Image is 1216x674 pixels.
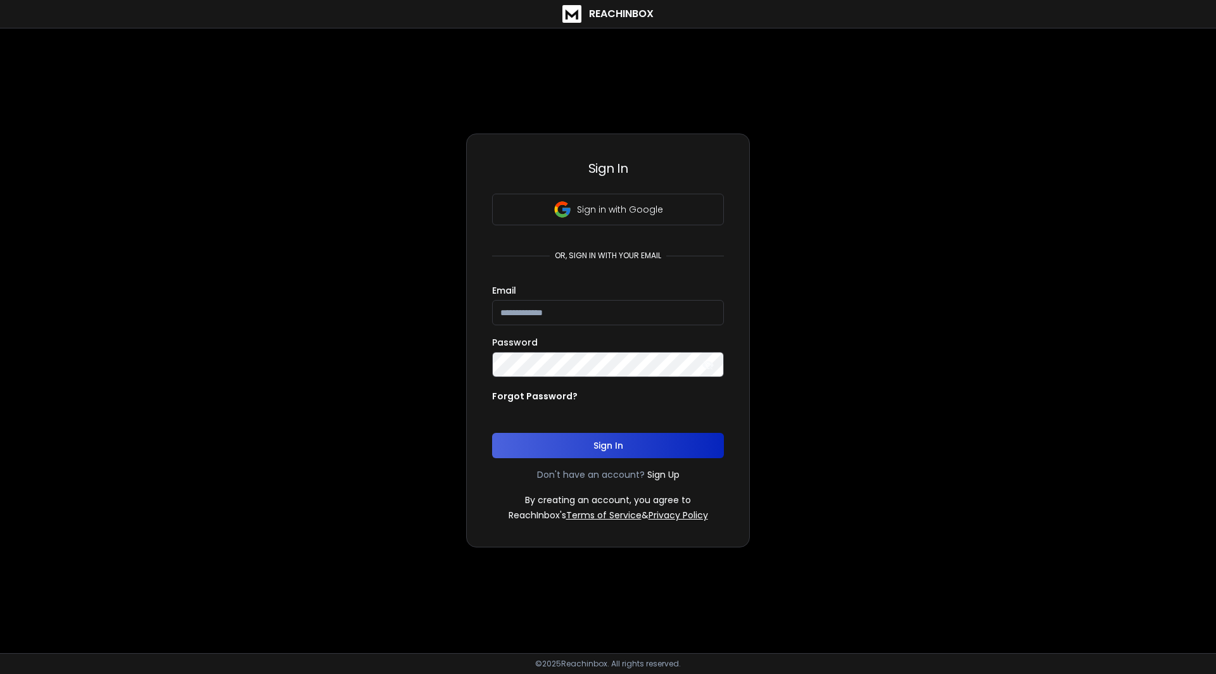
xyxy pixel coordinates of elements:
[562,5,654,23] a: ReachInbox
[492,433,724,458] button: Sign In
[566,509,642,521] a: Terms of Service
[525,494,691,506] p: By creating an account, you agree to
[577,203,663,216] p: Sign in with Google
[509,509,708,521] p: ReachInbox's &
[492,286,516,295] label: Email
[537,468,645,481] p: Don't have an account?
[562,5,581,23] img: logo
[647,468,680,481] a: Sign Up
[535,659,681,669] p: © 2025 Reachinbox. All rights reserved.
[550,251,666,261] p: or, sign in with your email
[492,194,724,225] button: Sign in with Google
[492,159,724,177] h3: Sign In
[492,338,538,347] label: Password
[589,6,654,22] h1: ReachInbox
[649,509,708,521] a: Privacy Policy
[492,390,578,403] p: Forgot Password?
